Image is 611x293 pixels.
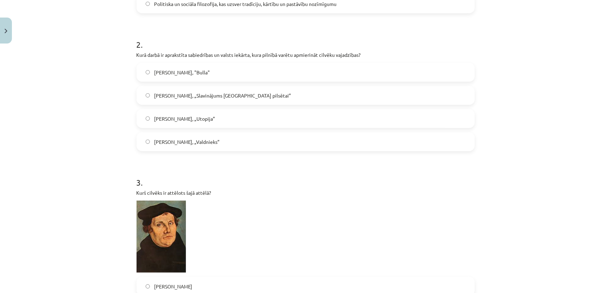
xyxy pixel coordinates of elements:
span: Politiska un sociāla filozofija, kas uzsver tradīciju, kārtību un pastāvību nozīmīgumu [154,0,336,8]
input: [PERSON_NAME], „Utopija” [146,116,150,121]
span: [PERSON_NAME], „Slavinājums [GEOGRAPHIC_DATA] pilsētai” [154,92,291,99]
input: Politiska un sociāla filozofija, kas uzsver tradīciju, kārtību un pastāvību nozīmīgumu [146,2,150,6]
input: [PERSON_NAME], „Slavinājums [GEOGRAPHIC_DATA] pilsētai” [146,93,150,98]
span: [PERSON_NAME], "Bulla" [154,69,210,76]
span: [PERSON_NAME], „Utopija” [154,115,215,122]
h1: 2 . [137,27,475,49]
h1: 3 . [137,165,475,187]
p: Kurā darbā ir aprakstīta sabiedrības un valsts iekārta, kura pilnībā varētu apmierināt cilvēku va... [137,51,475,59]
img: icon-close-lesson-0947bae3869378f0d4975bcd49f059093ad1ed9edebbc8119c70593378902aed.svg [5,29,7,33]
input: [PERSON_NAME] [146,284,150,289]
input: [PERSON_NAME], "Bulla" [146,70,150,75]
span: [PERSON_NAME] [154,283,192,290]
input: [PERSON_NAME], „Valdnieks” [146,140,150,144]
p: Kurš cilvēks ir attēlots šajā attēlā? [137,189,475,197]
span: [PERSON_NAME], „Valdnieks” [154,138,220,146]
